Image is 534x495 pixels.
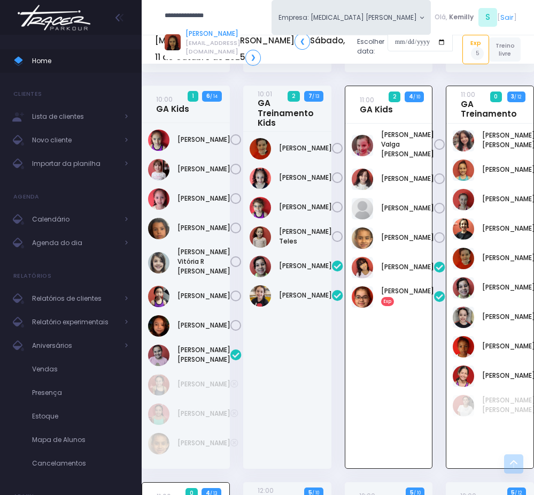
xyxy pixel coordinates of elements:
img: Lorena Nunes Ramos [352,286,373,308]
a: 10:00GA Kids [156,94,189,114]
a: 10:01GA Treinamento Kids [258,89,314,128]
small: 11:00 [360,95,374,104]
img: Laís clemente amaral colozio [148,218,169,239]
span: Presença [32,386,128,400]
span: 2 [389,92,400,102]
a: [PERSON_NAME] [177,379,230,389]
img: Evelyn Melazzo Bolzan [453,218,474,240]
img: Isabela Maximiano Valga Neves [352,135,373,156]
img: Isabella Silva Manari [148,345,169,366]
span: Calendário [32,212,118,226]
span: Home [32,54,128,68]
small: 12:00 [258,486,274,495]
a: [PERSON_NAME] [177,438,230,448]
a: [PERSON_NAME] Teles [279,227,332,246]
a: [PERSON_NAME]Exp [381,286,434,306]
img: Maria Eduarda Wallace de Souza [453,395,474,416]
small: 11:00 [461,90,475,99]
div: Escolher data: [155,30,453,68]
h4: Clientes [13,83,42,105]
small: / 13 [312,93,319,100]
span: 1 [188,91,198,102]
strong: 7 [308,92,312,100]
span: Exp [381,297,394,306]
strong: 3 [511,93,514,101]
a: 11:00GA Kids [360,95,393,115]
a: [PERSON_NAME] [381,262,434,272]
span: S [478,8,497,27]
img: Laura Marques Collicchio [453,307,474,328]
a: ❯ [245,50,261,66]
a: [PERSON_NAME] [185,29,241,39]
strong: 4 [409,93,413,101]
span: Estoque [32,409,128,423]
img: Maria Vitória R Vieira [148,252,169,273]
span: Importar da planilha [32,157,118,171]
img: Serena Tseng [148,286,169,307]
span: Aniversários [32,339,118,353]
a: [PERSON_NAME] Valga [PERSON_NAME] [381,130,434,159]
img: Clara Venegas [453,189,474,210]
span: Olá, [435,12,447,22]
img: Laura Varjão [453,336,474,357]
span: [EMAIL_ADDRESS][DOMAIN_NAME] [185,39,241,56]
span: 5 [471,47,484,60]
a: Sair [500,12,514,22]
img: Alice Fernandes de Oliveira Mendes [453,130,474,151]
a: [PERSON_NAME] [177,409,230,418]
a: [PERSON_NAME] [177,135,230,144]
strong: 6 [206,92,210,100]
small: / 10 [413,94,420,100]
img: Carolina soares gomes [352,257,373,278]
span: Novo cliente [32,133,118,147]
a: [PERSON_NAME] [PERSON_NAME] [177,345,230,364]
a: [PERSON_NAME] [177,223,230,233]
img: Giovana Simões [250,138,271,159]
img: Isabella Yamaguchi [148,374,169,395]
a: [PERSON_NAME] [279,143,332,153]
a: [PERSON_NAME] [279,291,332,300]
span: Cancelamentos [32,456,128,470]
span: Vendas [32,362,128,376]
a: ❮ [295,33,310,49]
a: [PERSON_NAME] [177,164,230,174]
a: [PERSON_NAME] [279,173,332,182]
a: Treino livre [489,37,521,62]
img: Lívia Fontoura Machado Liberal [250,285,271,307]
img: MILENA GERLIN DOS SANTOS [250,197,271,218]
img: Helena Maschião Bizin [250,256,271,277]
img: Giovanna Almeida Lima [250,167,271,189]
img: Isabella Dominici Andrade [148,159,169,180]
a: [PERSON_NAME] [279,202,332,212]
small: / 14 [210,93,218,100]
a: [PERSON_NAME] [381,174,434,184]
h5: [MEDICAL_DATA] [PERSON_NAME] Sábado, 11 de Outubro de 2025 [155,33,349,65]
img: Maya Froeder Teles [250,226,271,248]
img: Julia Figueiredo [148,188,169,210]
img: Larissa Yamaguchi [148,403,169,425]
small: / 12 [514,94,521,100]
img: Carolina hamze beydoun del pino [453,159,474,181]
a: Exp5 [462,35,489,64]
a: [PERSON_NAME] Vitória R [PERSON_NAME] [177,247,230,276]
a: [PERSON_NAME] [381,233,434,242]
a: 11:00GA Treinamento [461,89,517,119]
img: Olívia Franco [352,198,373,219]
h4: Relatórios [13,265,51,287]
img: Manuela Moretz Andrade [453,365,474,387]
img: Maria Alice Bezerra [352,169,373,190]
small: 10:01 [258,89,272,98]
div: [ ] [431,6,521,28]
a: [PERSON_NAME] [177,194,230,203]
span: Lista de clientes [32,110,118,124]
h4: Agenda [13,186,40,208]
a: [PERSON_NAME] [279,261,332,271]
span: Relatório experimentais [32,315,118,329]
img: Sara Santos [352,227,373,249]
img: Giovana Simões [453,248,474,269]
img: Sara Santos [148,433,169,454]
img: Helena Maschião Bizin [453,277,474,299]
a: [PERSON_NAME] [177,321,230,330]
span: 0 [490,92,502,102]
span: 2 [288,91,299,102]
